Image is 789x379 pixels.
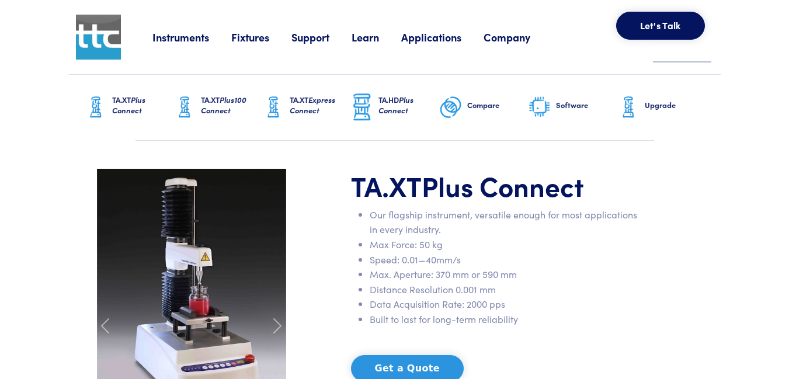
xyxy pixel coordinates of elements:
h6: TA.XT [290,95,350,116]
span: Express Connect [290,94,335,116]
img: ta-xt-graphic.png [173,93,196,122]
img: ta-xt-graphic.png [262,93,285,122]
li: Our flagship instrument, versatile enough for most applications in every industry. [370,207,642,237]
a: Learn [352,30,401,44]
li: Speed: 0.01—40mm/s [370,252,642,267]
img: ta-xt-graphic.png [84,93,107,122]
h6: TA.XT [112,95,173,116]
button: Let's Talk [616,12,705,40]
h1: TA.XT [351,169,642,203]
h6: TA.HD [378,95,439,116]
span: Plus Connect [422,166,584,204]
li: Max. Aperture: 370 mm or 590 mm [370,267,642,282]
a: Software [528,75,617,140]
a: Instruments [152,30,231,44]
h6: Upgrade [645,100,705,110]
a: Support [291,30,352,44]
h6: TA.XT [201,95,262,116]
span: Plus Connect [112,94,145,116]
h6: Compare [467,100,528,110]
li: Max Force: 50 kg [370,237,642,252]
a: TA.HDPlus Connect [350,75,439,140]
span: Plus100 Connect [201,94,246,116]
a: Company [484,30,552,44]
a: Applications [401,30,484,44]
a: TA.XTExpress Connect [262,75,350,140]
li: Distance Resolution 0.001 mm [370,282,642,297]
li: Data Acquisition Rate: 2000 pps [370,297,642,312]
img: software-graphic.png [528,95,551,120]
a: Upgrade [617,75,705,140]
li: Built to last for long-term reliability [370,312,642,327]
img: compare-graphic.png [439,93,463,122]
img: ta-xt-graphic.png [617,93,640,122]
h6: Software [556,100,617,110]
span: Plus Connect [378,94,413,116]
img: ttc_logo_1x1_v1.0.png [76,15,121,60]
a: TA.XTPlus Connect [84,75,173,140]
a: Compare [439,75,528,140]
a: TA.XTPlus100 Connect [173,75,262,140]
img: ta-hd-graphic.png [350,92,374,123]
a: Fixtures [231,30,291,44]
